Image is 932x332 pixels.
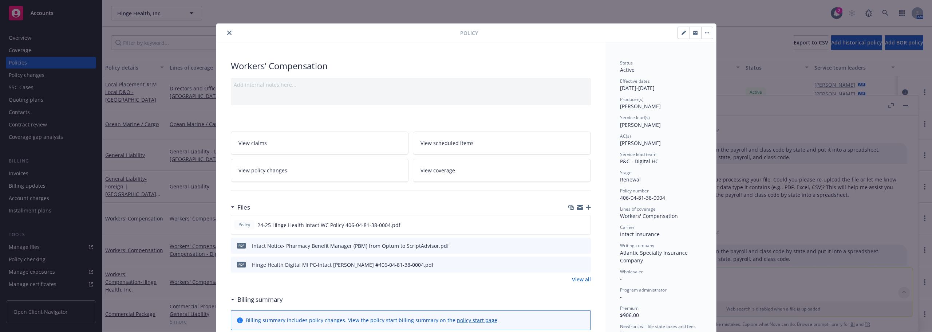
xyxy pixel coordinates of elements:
span: $906.00 [620,312,639,319]
span: [PERSON_NAME] [620,103,661,110]
span: Wholesaler [620,269,643,275]
span: - [620,293,622,300]
h3: Billing summary [237,295,283,304]
span: View scheduled items [420,139,474,147]
div: Files [231,203,250,212]
span: Intact Insurance [620,231,660,238]
span: AC(s) [620,133,631,139]
span: P&C - Digital HC [620,158,659,165]
span: pdf [237,262,246,267]
span: [PERSON_NAME] [620,121,661,128]
div: Workers' Compensation [620,212,702,220]
span: Producer(s) [620,96,644,102]
span: Effective dates [620,78,650,84]
span: Policy [237,222,252,228]
button: close [225,28,234,37]
span: Service lead(s) [620,114,650,121]
div: Intact Notice- Pharmacy Benefit Manager (PBM) from Optum to ScriptAdvisor.pdf [252,242,449,250]
span: Service lead team [620,151,656,157]
a: View scheduled items [413,132,591,155]
span: pdf [237,243,246,248]
span: 406-04-81-38-0004 [620,194,665,201]
a: View coverage [413,159,591,182]
div: [DATE] - [DATE] [620,78,702,92]
span: Premium [620,305,639,311]
span: Policy [460,29,478,37]
span: Atlantic Specialty Insurance Company [620,249,689,264]
a: View policy changes [231,159,409,182]
span: Program administrator [620,287,667,293]
span: Policy number [620,188,649,194]
span: Active [620,66,635,73]
button: download file [570,242,576,250]
span: Carrier [620,224,635,230]
button: download file [570,261,576,269]
span: Writing company [620,242,654,249]
span: Newfront will file state taxes and fees [620,323,696,329]
span: Renewal [620,176,641,183]
span: Stage [620,169,632,176]
a: View claims [231,132,409,155]
button: download file [569,221,575,229]
span: View claims [238,139,267,147]
div: Workers' Compensation [231,60,591,72]
button: preview file [581,221,588,229]
span: - [620,275,622,282]
button: preview file [581,261,588,269]
div: Add internal notes here... [234,81,588,89]
span: [PERSON_NAME] [620,140,661,147]
span: View coverage [420,167,455,174]
a: policy start page [457,317,497,324]
div: Billing summary includes policy changes. View the policy start billing summary on the . [246,316,499,324]
div: Billing summary [231,295,283,304]
span: Status [620,60,633,66]
span: View policy changes [238,167,287,174]
a: View all [572,276,591,283]
span: Lines of coverage [620,206,656,212]
span: 24-25 Hinge Health Intact WC Policy 406-04-81-38-0004.pdf [257,221,400,229]
button: preview file [581,242,588,250]
h3: Files [237,203,250,212]
div: Hinge Health Digital MI PC-Intact [PERSON_NAME] #406-04-81-38-0004.pdf [252,261,434,269]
